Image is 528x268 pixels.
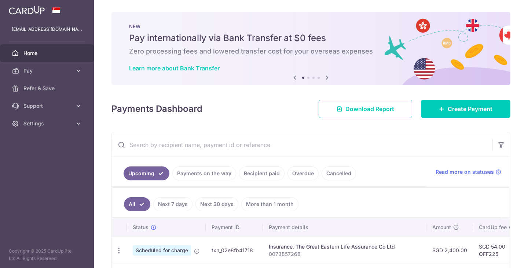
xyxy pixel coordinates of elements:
[129,65,220,72] a: Learn more about Bank Transfer
[345,104,394,113] span: Download Report
[479,224,507,231] span: CardUp fee
[421,100,510,118] a: Create Payment
[153,197,192,211] a: Next 7 days
[23,85,72,92] span: Refer & Save
[206,237,263,264] td: txn_02e8fb41718
[287,166,319,180] a: Overdue
[9,6,45,15] img: CardUp
[111,102,202,115] h4: Payments Dashboard
[239,166,285,180] a: Recipient paid
[129,47,493,56] h6: Zero processing fees and lowered transfer cost for your overseas expenses
[23,120,72,127] span: Settings
[195,197,238,211] a: Next 30 days
[129,32,493,44] h5: Pay internationally via Bank Transfer at $0 fees
[263,218,426,237] th: Payment details
[23,67,72,74] span: Pay
[172,166,236,180] a: Payments on the way
[23,102,72,110] span: Support
[322,166,356,180] a: Cancelled
[436,168,501,176] a: Read more on statuses
[133,245,191,256] span: Scheduled for charge
[111,12,510,85] img: Bank transfer banner
[23,49,72,57] span: Home
[436,168,494,176] span: Read more on statuses
[124,166,169,180] a: Upcoming
[129,23,493,29] p: NEW
[269,250,421,258] p: 0073857268
[473,237,521,264] td: SGD 54.00 OFF225
[432,224,451,231] span: Amount
[12,26,82,33] p: [EMAIL_ADDRESS][DOMAIN_NAME]
[133,224,148,231] span: Status
[269,243,421,250] div: Insurance. The Great Eastern Life Assurance Co Ltd
[319,100,412,118] a: Download Report
[124,197,150,211] a: All
[206,218,263,237] th: Payment ID
[426,237,473,264] td: SGD 2,400.00
[112,133,492,157] input: Search by recipient name, payment id or reference
[448,104,492,113] span: Create Payment
[241,197,298,211] a: More than 1 month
